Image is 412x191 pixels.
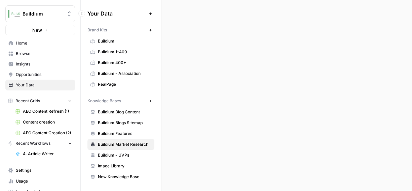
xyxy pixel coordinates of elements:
button: Workspace: Buildium [5,5,75,22]
span: Buildium Blog Content [98,109,151,115]
a: AEO Content Creation (2) [12,128,75,138]
span: Recent Workflows [15,140,50,146]
a: Buildium Market Research [87,139,154,150]
a: Your Data [5,80,75,90]
a: Content creation [12,117,75,128]
span: Settings [16,167,72,173]
span: Opportunities [16,72,72,78]
a: Buildium Blogs Sitemap [87,117,154,128]
a: Insights [5,59,75,70]
span: AEO Content Creation (2) [23,130,72,136]
a: RealPage [87,79,154,90]
span: Browse [16,51,72,57]
span: Brand Kits [87,27,107,33]
a: Browse [5,48,75,59]
a: 4. Article Writer [12,148,75,159]
a: AEO Content Refresh (1) [12,106,75,117]
a: Image Library [87,161,154,171]
span: RealPage [98,81,151,87]
span: Recent Grids [15,98,40,104]
a: Buildium 1-400 [87,47,154,57]
span: Buildium - Association [98,71,151,77]
span: Your Data [87,9,146,18]
a: Usage [5,176,75,187]
a: Buildium 400+ [87,57,154,68]
span: Image Library [98,163,151,169]
span: Buildium - UVPs [98,152,151,158]
a: Buildium - UVPs [87,150,154,161]
span: Buildium Market Research [98,141,151,147]
span: Your Data [16,82,72,88]
span: New Knowledge Base [98,174,151,180]
a: Buildium Blog Content [87,107,154,117]
span: Content creation [23,119,72,125]
a: New Knowledge Base [87,171,154,182]
span: Knowledge Bases [87,98,121,104]
img: Buildium Logo [8,8,20,20]
a: Home [5,38,75,49]
span: AEO Content Refresh (1) [23,108,72,114]
span: Usage [16,178,72,184]
span: Buildium [23,10,63,17]
span: Home [16,40,72,46]
span: Buildium Features [98,131,151,137]
button: Recent Grids [5,96,75,106]
a: Settings [5,165,75,176]
span: 4. Article Writer [23,151,72,157]
span: New [32,27,42,33]
span: Insights [16,61,72,67]
span: Buildium 1-400 [98,49,151,55]
button: New [5,25,75,35]
a: Opportunities [5,69,75,80]
span: Buildium Blogs Sitemap [98,120,151,126]
button: Recent Workflows [5,138,75,148]
a: Buildium - Association [87,68,154,79]
a: Buildium Features [87,128,154,139]
a: Buildium [87,36,154,47]
span: Buildium 400+ [98,60,151,66]
span: Buildium [98,38,151,44]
